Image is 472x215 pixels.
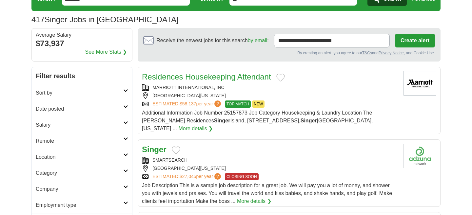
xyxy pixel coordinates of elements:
div: [GEOGRAPHIC_DATA][US_STATE] [142,92,398,99]
h2: Sort by [36,89,123,97]
span: Receive the newest jobs for this search : [156,37,268,45]
h2: Date posted [36,105,123,113]
span: CLOSING SOON [225,173,259,180]
div: [GEOGRAPHIC_DATA][US_STATE] [142,165,398,172]
div: $73,937 [36,38,128,49]
h2: Employment type [36,201,123,209]
a: Salary [32,117,132,133]
div: SMARTSEARCH [142,157,398,164]
a: Remote [32,133,132,149]
img: Company logo [403,144,436,168]
h2: Filter results [32,67,132,85]
span: NEW [252,100,265,108]
a: See More Stats ❯ [85,48,127,56]
strong: Singer [301,118,317,123]
a: Category [32,165,132,181]
span: Additional Information Job Number 25157873 Job Category Housekeeping & Laundry Location The [PERS... [142,110,373,131]
a: Company [32,181,132,197]
a: Location [32,149,132,165]
div: By creating an alert, you agree to our and , and Cookie Use. [143,50,435,56]
h2: Location [36,153,123,161]
a: ESTIMATED:$58,137per year? [152,100,222,108]
a: Singer [142,145,167,154]
span: ? [214,173,221,180]
a: ESTIMATED:$27,045per year? [152,173,222,180]
a: by email [248,38,267,43]
a: T&Cs [362,51,372,55]
button: Add to favorite jobs [172,146,180,154]
h2: Remote [36,137,123,145]
a: More details ❯ [178,125,213,133]
span: TOP MATCH [225,100,251,108]
a: MARRIOTT INTERNATIONAL, INC [152,85,225,90]
img: Marriott International logo [403,71,436,96]
a: Privacy Notice [379,51,404,55]
h2: Category [36,169,123,177]
a: Date posted [32,101,132,117]
span: 417 [31,14,45,26]
a: Sort by [32,85,132,101]
h2: Company [36,185,123,193]
span: $27,045 [180,174,196,179]
strong: Singer [214,118,230,123]
button: Add to favorite jobs [276,74,285,81]
div: Average Salary [36,32,128,38]
span: Job Description This is a sample job description for a great job. We will pay you a lot of money,... [142,183,392,204]
h2: Salary [36,121,123,129]
a: Employment type [32,197,132,213]
span: ? [214,100,221,107]
span: $58,137 [180,101,196,106]
a: More details ❯ [237,197,271,205]
button: Create alert [395,34,435,47]
h1: Singer Jobs in [GEOGRAPHIC_DATA] [31,15,179,24]
a: Residences Housekeeping Attendant [142,72,271,81]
